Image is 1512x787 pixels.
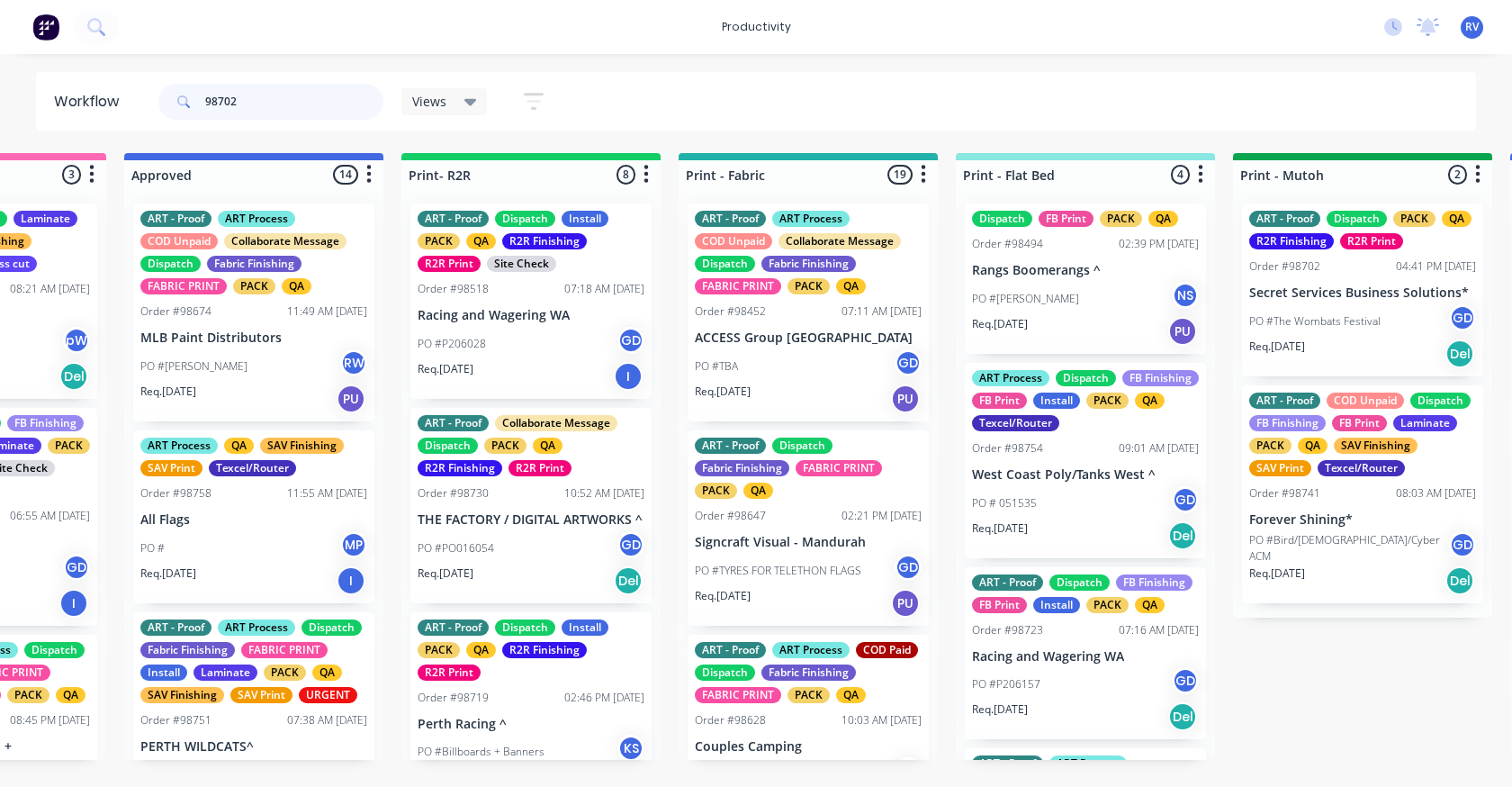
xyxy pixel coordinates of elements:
[502,642,587,658] div: R2R Finishing
[418,308,644,323] p: Racing and Wagering WA
[972,211,1032,227] div: Dispatch
[418,642,460,658] div: PACK
[972,495,1037,511] p: PO # 051535
[340,349,367,376] div: RW
[564,690,644,706] div: 02:46 PM [DATE]
[695,256,755,272] div: Dispatch
[1033,597,1080,613] div: Install
[772,211,850,227] div: ART Process
[972,236,1043,252] div: Order #98494
[695,233,772,249] div: COD Unpaid
[617,327,644,354] div: GD
[418,512,644,528] p: THE FACTORY / DIGITAL ARTWORKS ^
[410,408,652,603] div: ART - ProofCollaborate MessageDispatchPACKQAR2R FinishingR2R PrintOrder #9873010:52 AM [DATE]THE ...
[1086,393,1129,409] div: PACK
[891,384,920,413] div: PU
[787,687,830,703] div: PACK
[796,460,882,476] div: FABRIC PRINT
[63,327,90,354] div: pW
[13,211,77,227] div: Laminate
[1135,597,1165,613] div: QA
[617,531,644,558] div: GD
[1249,438,1291,454] div: PACK
[1086,597,1129,613] div: PACK
[1249,285,1476,301] p: Secret Services Business Solutions*
[1332,415,1387,431] div: FB Print
[1119,622,1199,638] div: 07:16 AM [DATE]
[836,687,866,703] div: QA
[418,336,486,352] p: PO #P206028
[1465,19,1479,35] span: RV
[1249,393,1320,409] div: ART - Proof
[207,256,301,272] div: Fabric Finishing
[287,485,367,502] div: 11:55 AM [DATE]
[140,211,211,227] div: ART - Proof
[841,712,922,728] div: 10:03 AM [DATE]
[140,620,211,636] div: ART - Proof
[133,204,374,421] div: ART - ProofART ProcessCOD UnpaidCollaborate MessageDispatchFabric FinishingFABRIC PRINTPACKQAOrde...
[617,735,644,762] div: KS
[972,291,1079,307] p: PO #[PERSON_NAME]
[140,384,196,400] p: Req. [DATE]
[895,349,922,376] div: GD
[140,460,202,476] div: SAV Print
[695,303,766,320] div: Order #98452
[1056,370,1116,386] div: Dispatch
[418,281,489,297] div: Order #98518
[10,508,90,524] div: 06:55 AM [DATE]
[484,438,526,454] div: PACK
[63,554,90,581] div: GD
[695,460,789,476] div: Fabric Finishing
[508,460,571,476] div: R2R Print
[140,438,218,454] div: ART Process
[264,665,306,681] div: PACK
[564,281,644,297] div: 07:18 AM [DATE]
[614,362,643,391] div: I
[1393,211,1435,227] div: PACK
[1249,313,1381,330] p: PO #The Wombats Festival
[972,701,1028,718] p: Req. [DATE]
[695,712,766,728] div: Order #98628
[841,508,922,524] div: 02:21 PM [DATE]
[224,233,346,249] div: Collaborate Message
[1298,438,1327,454] div: QA
[233,278,275,294] div: PACK
[287,303,367,320] div: 11:49 AM [DATE]
[140,330,367,346] p: MLB Paint Distributors
[340,531,367,558] div: MP
[836,278,866,294] div: QA
[695,278,781,294] div: FABRIC PRINT
[695,438,766,454] div: ART - Proof
[972,520,1028,537] p: Req. [DATE]
[1249,258,1320,275] div: Order #98702
[140,565,196,582] p: Req. [DATE]
[1242,204,1483,376] div: ART - ProofDispatchPACKQAR2R FinishingR2R PrintOrder #9870204:41 PM [DATE]Secret Services Busines...
[1318,460,1405,476] div: Texcel/Router
[841,303,922,320] div: 07:11 AM [DATE]
[695,508,766,524] div: Order #98647
[972,622,1043,638] div: Order #98723
[688,204,929,421] div: ART - ProofART ProcessCOD UnpaidCollaborate MessageDispatchFabric FinishingFABRIC PRINTPACKQAOrde...
[562,620,608,636] div: Install
[695,330,922,346] p: ACCESS Group [GEOGRAPHIC_DATA]
[695,535,922,550] p: Signcraft Visual - Mandurah
[205,84,383,120] input: Search for orders...
[487,256,556,272] div: Site Check
[418,415,489,431] div: ART - Proof
[895,554,922,581] div: GD
[772,438,832,454] div: Dispatch
[10,712,90,728] div: 08:45 PM [DATE]
[1039,211,1093,227] div: FB Print
[287,712,367,728] div: 07:38 AM [DATE]
[418,620,489,636] div: ART - Proof
[895,757,922,784] div: RW
[7,415,84,431] div: FB Finishing
[140,485,211,502] div: Order #98758
[1249,233,1334,249] div: R2R Finishing
[140,665,187,681] div: Install
[695,739,922,755] p: Couples Camping
[614,566,643,595] div: Del
[337,566,365,595] div: I
[337,384,365,413] div: PU
[418,211,489,227] div: ART - Proof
